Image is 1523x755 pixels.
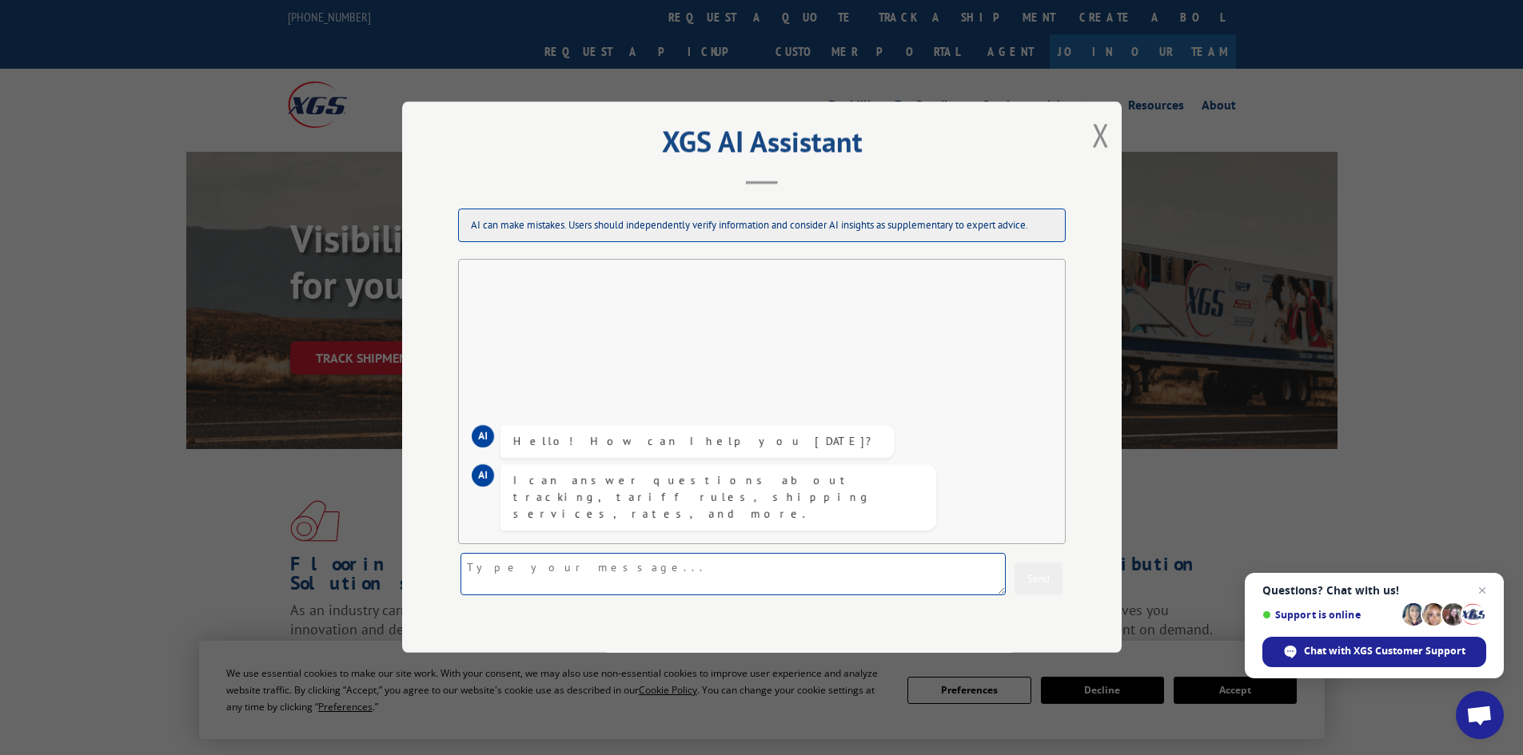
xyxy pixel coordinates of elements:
[472,426,494,448] div: AI
[458,209,1066,243] div: AI can make mistakes. Users should independently verify information and consider AI insights as s...
[472,465,494,487] div: AI
[442,130,1082,161] h2: XGS AI Assistant
[513,473,923,523] div: I can answer questions about tracking, tariff rules, shipping services, rates, and more.
[513,434,882,451] div: Hello! How can I help you [DATE]?
[1262,637,1486,667] div: Chat with XGS Customer Support
[1473,581,1492,600] span: Close chat
[1262,609,1397,621] span: Support is online
[1262,584,1486,597] span: Questions? Chat with us!
[1456,691,1504,739] div: Open chat
[1092,113,1110,156] button: Close modal
[1304,644,1465,658] span: Chat with XGS Customer Support
[1015,563,1063,595] button: Send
